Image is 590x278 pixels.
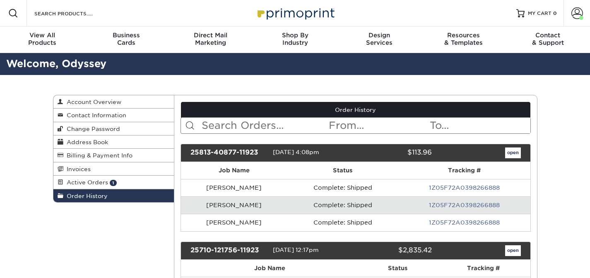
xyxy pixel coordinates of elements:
div: Services [337,31,421,46]
span: Invoices [63,166,91,172]
span: 1 [110,180,117,186]
a: Active Orders 1 [53,176,174,189]
a: Contact& Support [506,27,590,53]
a: Order History [53,189,174,202]
a: open [505,147,521,158]
span: Shop By [253,31,337,39]
th: Tracking # [399,162,530,179]
a: Order History [181,102,530,118]
span: Order History [63,193,108,199]
span: 0 [553,10,557,16]
input: SEARCH PRODUCTS..... [34,8,114,18]
span: Billing & Payment Info [63,152,132,159]
td: [PERSON_NAME] [181,196,287,214]
div: Cards [84,31,169,46]
a: Resources& Templates [421,27,506,53]
a: Direct MailMarketing [169,27,253,53]
div: 25813-40877-11923 [184,147,273,158]
span: Direct Mail [169,31,253,39]
a: 1Z05F72A0398266888 [429,219,500,226]
span: Contact Information [63,112,126,118]
a: open [505,245,521,256]
span: Resources [421,31,506,39]
span: Change Password [63,126,120,132]
span: MY CART [528,10,551,17]
input: To... [429,118,530,133]
span: Address Book [63,139,108,145]
span: [DATE] 4:08pm [273,149,319,155]
span: Contact [506,31,590,39]
th: Job Name [181,260,359,277]
span: [DATE] 12:17pm [273,247,319,253]
th: Status [359,260,437,277]
th: Status [287,162,399,179]
td: Complete: Shipped [287,214,399,231]
a: Account Overview [53,95,174,109]
td: [PERSON_NAME] [181,214,287,231]
a: Change Password [53,122,174,135]
div: $113.96 [349,147,438,158]
span: Business [84,31,169,39]
td: Complete: Shipped [287,196,399,214]
span: Account Overview [63,99,121,105]
a: Address Book [53,135,174,149]
td: [PERSON_NAME] [181,179,287,196]
th: Job Name [181,162,287,179]
a: Invoices [53,162,174,176]
td: Complete: Shipped [287,179,399,196]
div: Industry [253,31,337,46]
span: Active Orders [63,179,108,186]
a: 1Z05F72A0398266888 [429,202,500,208]
a: Billing & Payment Info [53,149,174,162]
a: DesignServices [337,27,421,53]
img: Primoprint [254,4,337,22]
div: Marketing [169,31,253,46]
a: BusinessCards [84,27,169,53]
a: Shop ByIndustry [253,27,337,53]
div: $2,835.42 [349,245,438,256]
span: Design [337,31,421,39]
th: Tracking # [437,260,530,277]
input: From... [328,118,429,133]
input: Search Orders... [201,118,328,133]
a: Contact Information [53,109,174,122]
div: 25710-121756-11923 [184,245,273,256]
a: 1Z05F72A0398266888 [429,184,500,191]
div: & Templates [421,31,506,46]
div: & Support [506,31,590,46]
